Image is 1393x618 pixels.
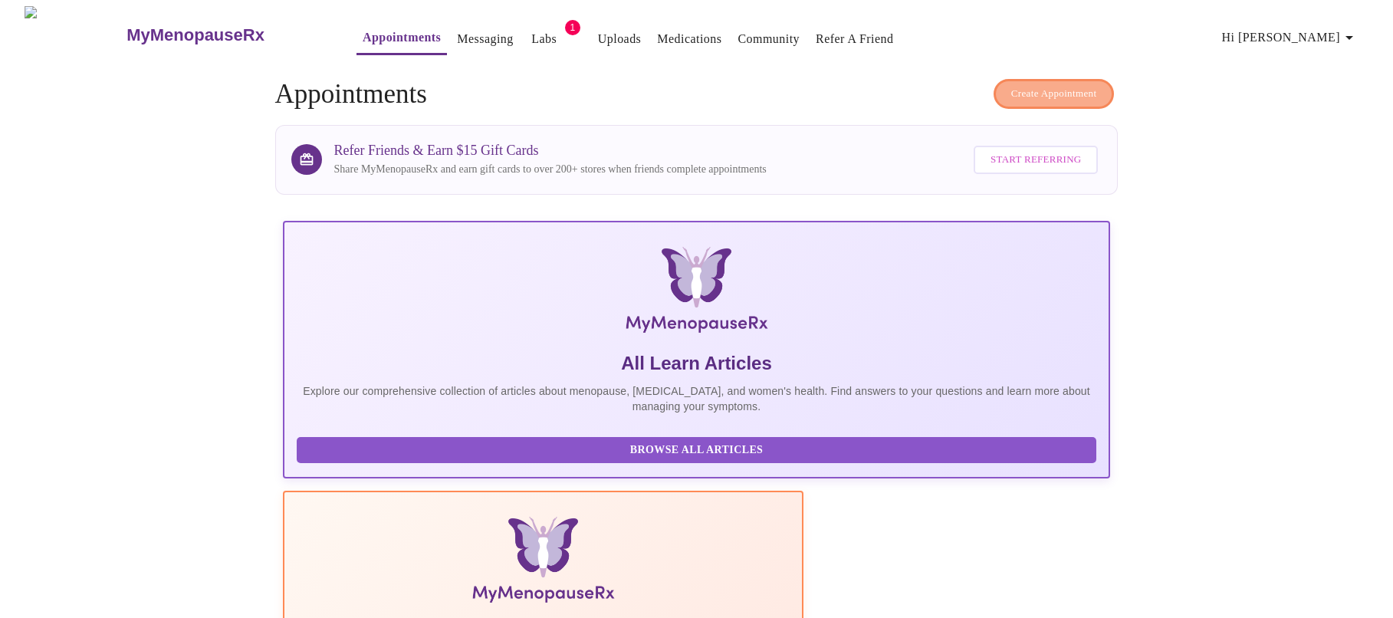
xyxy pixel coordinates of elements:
a: Messaging [457,28,513,50]
a: Community [738,28,800,50]
span: Browse All Articles [312,441,1082,460]
button: Create Appointment [994,79,1115,109]
a: MyMenopauseRx [125,8,326,62]
button: Messaging [451,24,519,54]
a: Browse All Articles [297,442,1101,455]
img: MyMenopauseRx Logo [25,6,125,64]
button: Start Referring [974,146,1098,174]
a: Appointments [363,27,441,48]
p: Explore our comprehensive collection of articles about menopause, [MEDICAL_DATA], and women's hea... [297,383,1097,414]
p: Share MyMenopauseRx and earn gift cards to over 200+ stores when friends complete appointments [334,162,767,177]
button: Community [731,24,806,54]
img: Menopause Manual [375,517,711,609]
img: MyMenopauseRx Logo [421,247,973,339]
h5: All Learn Articles [297,351,1097,376]
span: 1 [565,20,580,35]
button: Hi [PERSON_NAME] [1216,22,1365,53]
a: Labs [531,28,557,50]
span: Hi [PERSON_NAME] [1222,27,1359,48]
button: Uploads [592,24,648,54]
a: Start Referring [970,138,1102,182]
button: Appointments [356,22,447,55]
button: Refer a Friend [810,24,900,54]
span: Start Referring [991,151,1081,169]
span: Create Appointment [1011,85,1097,103]
button: Browse All Articles [297,437,1097,464]
h4: Appointments [275,79,1119,110]
a: Refer a Friend [816,28,894,50]
a: Uploads [598,28,642,50]
button: Medications [651,24,728,54]
a: Medications [657,28,721,50]
h3: MyMenopauseRx [126,25,264,45]
button: Labs [520,24,569,54]
h3: Refer Friends & Earn $15 Gift Cards [334,143,767,159]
